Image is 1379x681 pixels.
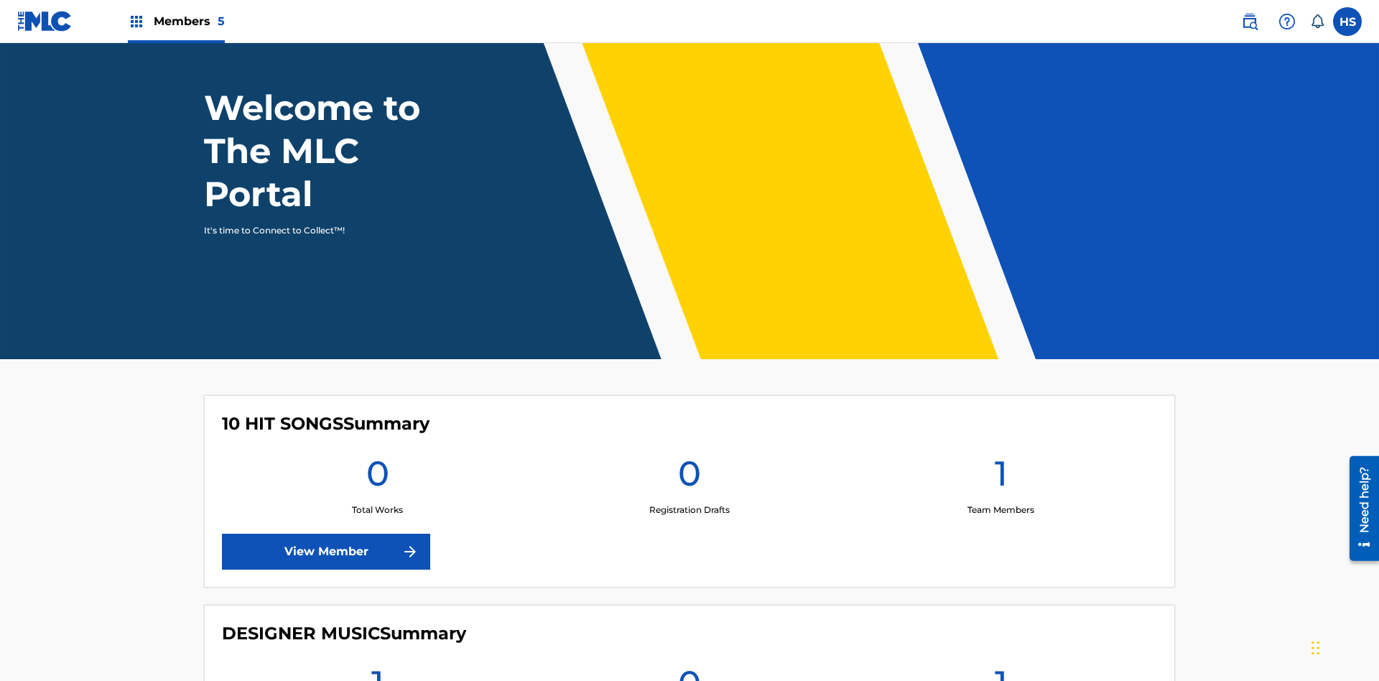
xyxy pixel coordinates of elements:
img: search [1241,13,1258,30]
a: Public Search [1235,7,1264,36]
p: Registration Drafts [649,504,730,516]
iframe: Resource Center [1339,450,1379,568]
h1: Welcome to The MLC Portal [204,86,473,216]
span: 5 [218,14,225,28]
h4: 10 HIT SONGS [222,413,430,435]
h1: 0 [366,452,389,504]
img: MLC Logo [17,11,73,32]
p: Team Members [967,504,1034,516]
iframe: Chat Widget [1307,612,1379,681]
p: Total Works [352,504,403,516]
a: View Member [222,534,430,570]
div: Help [1273,7,1301,36]
div: Notifications [1310,14,1324,29]
div: Drag [1311,626,1320,670]
div: User Menu [1333,7,1362,36]
img: f7272a7cc735f4ea7f67.svg [401,543,419,560]
span: Members [154,13,225,29]
img: Top Rightsholders [128,13,145,30]
h4: DESIGNER MUSIC [222,623,466,644]
h1: 1 [995,452,1008,504]
p: It's time to Connect to Collect™! [204,224,453,237]
h1: 0 [678,452,701,504]
img: help [1278,13,1296,30]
